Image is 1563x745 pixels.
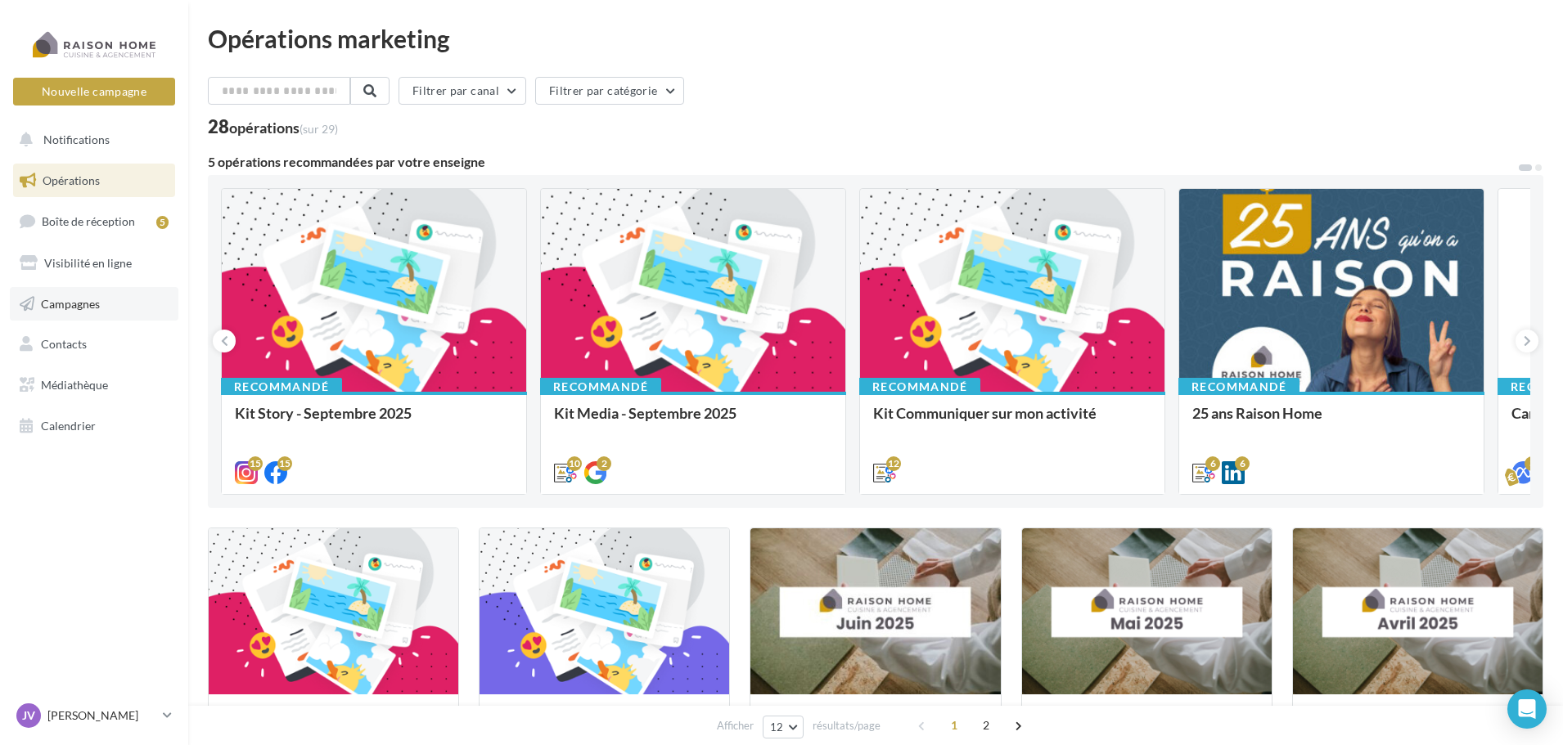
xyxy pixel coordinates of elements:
[41,419,96,433] span: Calendrier
[1507,689,1547,729] div: Open Intercom Messenger
[248,456,263,471] div: 15
[399,77,526,105] button: Filtrer par canal
[221,378,342,396] div: Recommandé
[10,409,178,443] a: Calendrier
[10,123,172,157] button: Notifications
[13,700,175,731] a: JV [PERSON_NAME]
[156,216,169,229] div: 5
[43,173,100,187] span: Opérations
[813,718,881,734] span: résultats/page
[41,337,87,351] span: Contacts
[10,164,178,198] a: Opérations
[277,456,292,471] div: 15
[1192,405,1471,438] div: 25 ans Raison Home
[10,204,178,239] a: Boîte de réception5
[47,707,156,724] p: [PERSON_NAME]
[300,122,338,136] span: (sur 29)
[941,712,967,738] span: 1
[10,368,178,402] a: Médiathèque
[1235,456,1250,471] div: 6
[208,26,1543,51] div: Opérations marketing
[10,327,178,361] a: Contacts
[235,405,513,438] div: Kit Story - Septembre 2025
[540,378,661,396] div: Recommandé
[859,378,980,396] div: Recommandé
[229,120,338,135] div: opérations
[567,456,582,471] div: 10
[42,214,135,228] span: Boîte de réception
[597,456,611,471] div: 2
[763,716,804,738] button: 12
[886,456,901,471] div: 12
[43,132,110,146] span: Notifications
[22,707,35,724] span: JV
[41,296,100,310] span: Campagnes
[1205,456,1220,471] div: 6
[973,712,999,738] span: 2
[41,378,108,392] span: Médiathèque
[717,718,754,734] span: Afficher
[770,720,784,734] span: 12
[873,405,1151,438] div: Kit Communiquer sur mon activité
[1525,456,1539,471] div: 3
[44,256,132,270] span: Visibilité en ligne
[554,405,832,438] div: Kit Media - Septembre 2025
[208,155,1517,168] div: 5 opérations recommandées par votre enseigne
[10,287,178,321] a: Campagnes
[1178,378,1299,396] div: Recommandé
[535,77,684,105] button: Filtrer par catégorie
[10,246,178,280] a: Visibilité en ligne
[208,118,338,136] div: 28
[13,78,175,105] button: Nouvelle campagne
